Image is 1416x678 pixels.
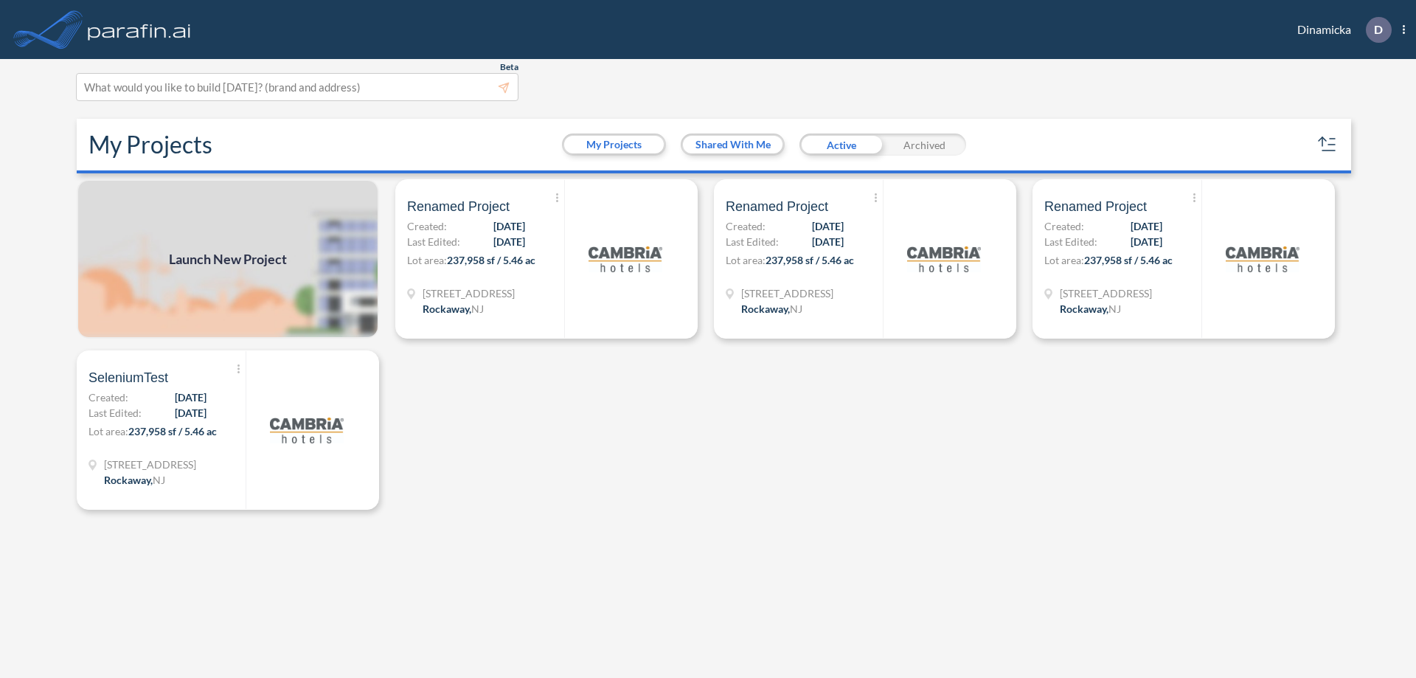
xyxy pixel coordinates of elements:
span: Beta [500,61,518,73]
span: Last Edited: [407,234,460,249]
span: [DATE] [175,405,206,421]
span: Lot area: [1044,254,1084,266]
span: [DATE] [1131,218,1162,234]
span: Lot area: [726,254,766,266]
span: Created: [726,218,766,234]
span: [DATE] [493,218,525,234]
div: Rockaway, NJ [423,301,484,316]
span: 237,958 sf / 5.46 ac [1084,254,1173,266]
span: 321 Mt Hope Ave [423,286,515,301]
span: 321 Mt Hope Ave [741,286,833,301]
span: [DATE] [812,218,844,234]
div: Dinamicka [1275,17,1405,43]
a: Launch New Project [77,179,379,339]
span: 237,958 sf / 5.46 ac [766,254,854,266]
img: add [77,179,379,339]
img: logo [907,222,981,296]
img: logo [589,222,662,296]
span: NJ [153,474,165,486]
span: Lot area: [407,254,447,266]
span: NJ [471,302,484,315]
img: logo [270,393,344,467]
span: Rockaway , [423,302,471,315]
span: Created: [88,390,128,405]
div: Rockaway, NJ [104,472,165,488]
div: Active [799,134,883,156]
span: 321 Mt Hope Ave [1060,286,1152,301]
span: Renamed Project [407,198,510,215]
button: sort [1316,133,1339,156]
p: D [1374,23,1383,36]
span: Rockaway , [104,474,153,486]
div: Rockaway, NJ [741,301,802,316]
span: NJ [1108,302,1121,315]
span: 237,958 sf / 5.46 ac [447,254,535,266]
span: Lot area: [88,425,128,437]
span: Renamed Project [726,198,828,215]
span: [DATE] [1131,234,1162,249]
span: Rockaway , [1060,302,1108,315]
span: 237,958 sf / 5.46 ac [128,425,217,437]
h2: My Projects [88,131,212,159]
div: Rockaway, NJ [1060,301,1121,316]
span: SeleniumTest [88,369,168,387]
span: [DATE] [812,234,844,249]
span: Created: [1044,218,1084,234]
button: Shared With Me [683,136,782,153]
span: 321 Mt Hope Ave [104,457,196,472]
img: logo [1226,222,1299,296]
span: Rockaway , [741,302,790,315]
div: Archived [883,134,966,156]
span: Last Edited: [88,405,142,421]
span: NJ [790,302,802,315]
span: Last Edited: [1044,234,1097,249]
span: Launch New Project [169,249,287,269]
img: logo [85,15,194,44]
button: My Projects [564,136,664,153]
span: Last Edited: [726,234,779,249]
span: [DATE] [493,234,525,249]
span: Created: [407,218,447,234]
span: [DATE] [175,390,206,405]
span: Renamed Project [1044,198,1147,215]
